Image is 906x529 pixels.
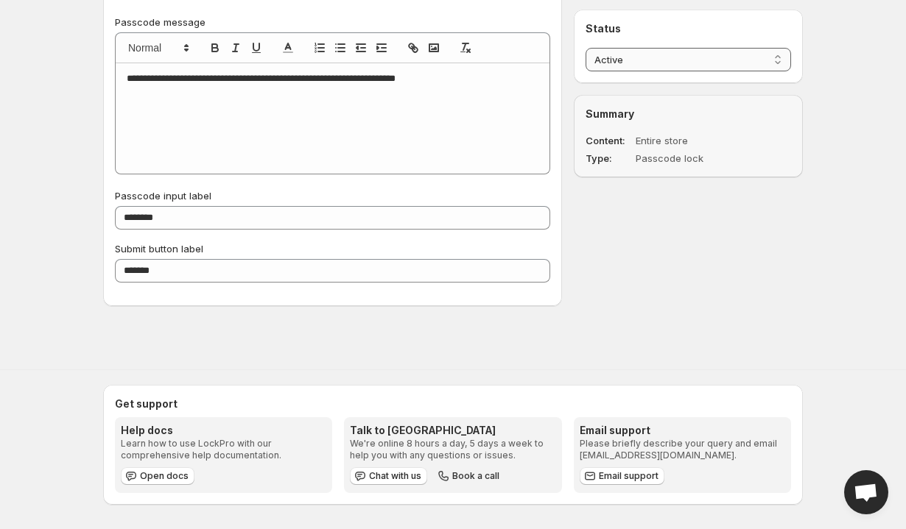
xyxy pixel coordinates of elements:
h2: Get support [115,397,791,411]
span: Email support [599,470,659,482]
a: Open docs [121,467,194,485]
dt: Content : [586,133,633,148]
h2: Status [586,21,791,36]
div: Open chat [844,470,888,514]
span: Submit button label [115,243,203,255]
h3: Email support [580,423,785,438]
p: Passcode message [115,15,550,29]
span: Chat with us [369,470,421,482]
a: Email support [580,467,664,485]
span: Open docs [140,470,189,482]
dt: Type : [586,151,633,166]
button: Book a call [433,467,505,485]
p: We're online 8 hours a day, 5 days a week to help you with any questions or issues. [350,438,555,461]
span: Passcode input label [115,190,211,202]
dd: Entire store [636,133,749,148]
h3: Help docs [121,423,326,438]
button: Chat with us [350,467,427,485]
p: Please briefly describe your query and email [EMAIL_ADDRESS][DOMAIN_NAME]. [580,438,785,461]
h2: Summary [586,107,791,121]
span: Book a call [452,470,499,482]
p: Learn how to use LockPro with our comprehensive help documentation. [121,438,326,461]
h3: Talk to [GEOGRAPHIC_DATA] [350,423,555,438]
dd: Passcode lock [636,151,749,166]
